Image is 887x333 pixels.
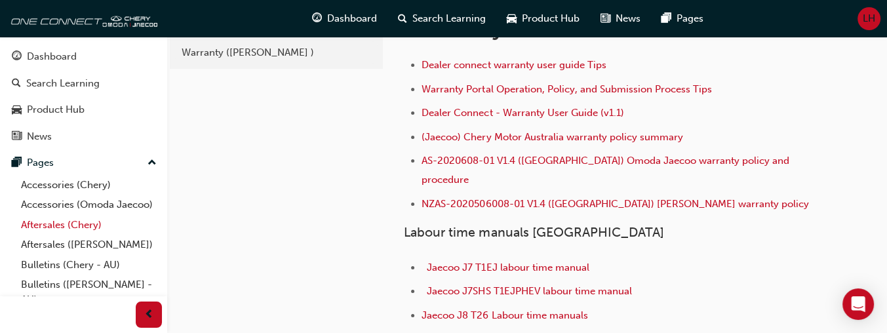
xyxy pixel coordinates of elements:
span: guage-icon [312,10,322,27]
span: Dashboard [327,11,377,26]
a: search-iconSearch Learning [387,5,496,32]
span: Search Learning [412,11,486,26]
a: Jaecoo J7SHS T1EJPHEV labour time manual [427,285,631,297]
a: Accessories (Omoda Jaecoo) [16,195,162,215]
span: guage-icon [12,51,22,63]
img: oneconnect [7,5,157,31]
button: Pages [5,151,162,175]
a: Jaecoo J8 T26 Labour time manuals [422,309,587,321]
span: LH [863,11,875,26]
a: Warranty Portal Operation, Policy, and Submission Process Tips [422,83,711,95]
span: pages-icon [661,10,671,27]
span: up-icon [148,155,157,172]
span: Labour time manuals [GEOGRAPHIC_DATA] [404,225,663,240]
span: search-icon [398,10,407,27]
div: Search Learning [26,76,100,91]
a: Bulletins (Chery - AU) [16,255,162,275]
div: Product Hub [27,102,85,117]
a: guage-iconDashboard [302,5,387,32]
div: Pages [27,155,54,170]
a: Accessories (Chery) [16,175,162,195]
button: DashboardSearch LearningProduct HubNews [5,42,162,151]
span: Product Hub [522,11,580,26]
a: Aftersales (Chery) [16,215,162,235]
a: Warranty ([PERSON_NAME] ) [175,41,378,64]
a: (Jaecoo) Chery Motor Australia warranty policy summary [422,131,682,143]
span: pages-icon [12,157,22,169]
span: car-icon [12,104,22,116]
a: Dealer connect warranty user guide Tips [422,59,606,71]
div: Open Intercom Messenger [842,288,874,320]
a: AS-2020608-01 V1.4 ([GEOGRAPHIC_DATA]) Omoda Jaecoo warranty policy and procedure [422,155,791,186]
span: car-icon [507,10,517,27]
a: Dashboard [5,45,162,69]
a: Aftersales ([PERSON_NAME]) [16,235,162,255]
div: Warranty ([PERSON_NAME] ) [182,45,371,60]
a: Search Learning [5,71,162,96]
a: Jaecoo J7 T1EJ labour time manual [427,262,589,273]
a: Dealer Connect - Warranty User Guide (v1.1) [422,107,623,119]
span: news-icon [601,10,610,27]
div: News [27,129,52,144]
a: Product Hub [5,98,162,122]
span: News [616,11,641,26]
span: search-icon [12,78,21,90]
span: prev-icon [144,307,154,323]
a: pages-iconPages [651,5,714,32]
a: car-iconProduct Hub [496,5,590,32]
span: news-icon [12,131,22,143]
button: LH [857,7,880,30]
a: Bulletins ([PERSON_NAME] - AU) [16,275,162,309]
a: news-iconNews [590,5,651,32]
div: Dashboard [27,49,77,64]
a: NZAS-2020506008-01 V1.4 ([GEOGRAPHIC_DATA]) [PERSON_NAME] warranty policy [422,198,808,210]
a: News [5,125,162,149]
span: Pages [677,11,703,26]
